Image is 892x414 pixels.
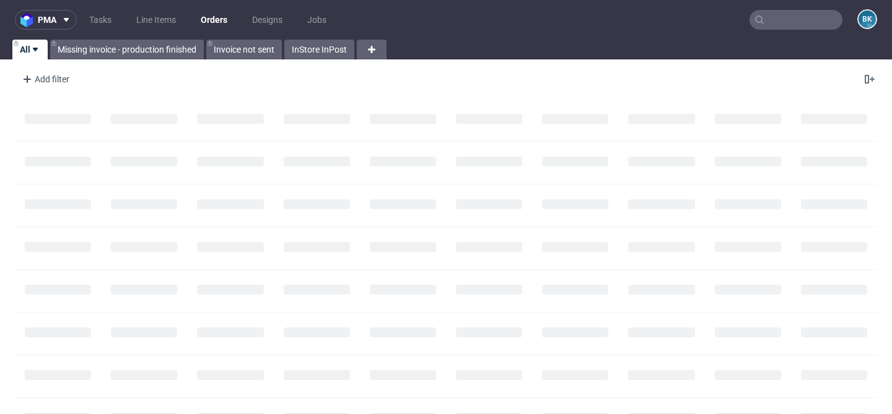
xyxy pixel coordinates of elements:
[38,15,56,24] span: pma
[82,10,119,30] a: Tasks
[129,10,183,30] a: Line Items
[859,11,876,28] figcaption: BK
[15,10,77,30] button: pma
[284,40,354,59] a: InStore InPost
[245,10,290,30] a: Designs
[193,10,235,30] a: Orders
[20,13,38,27] img: logo
[50,40,204,59] a: Missing invoice - production finished
[206,40,282,59] a: Invoice not sent
[300,10,334,30] a: Jobs
[12,40,48,59] a: All
[17,69,72,89] div: Add filter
